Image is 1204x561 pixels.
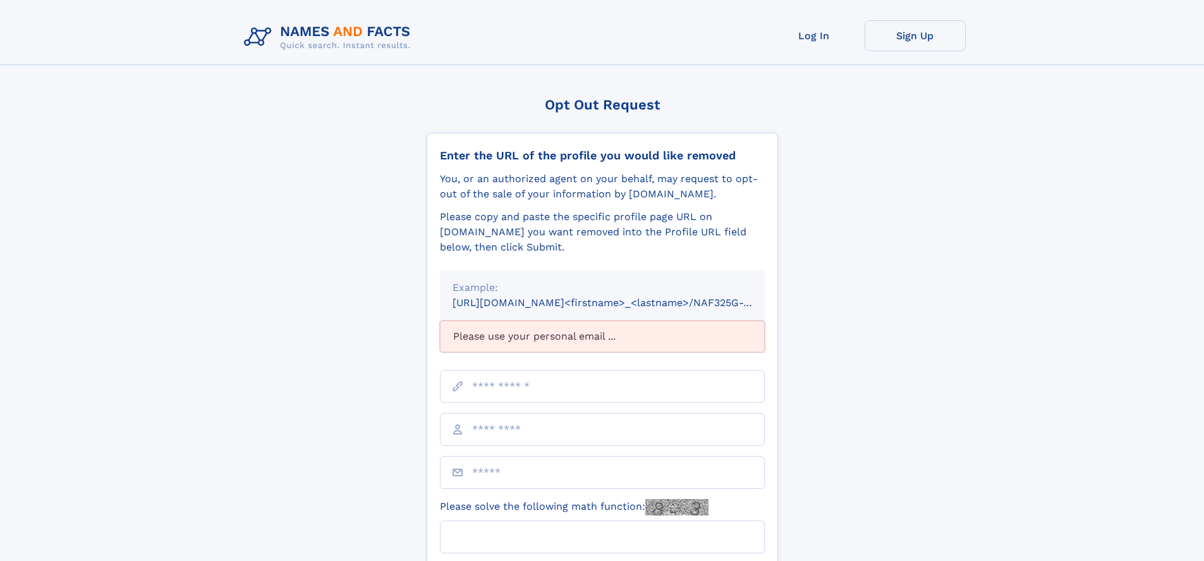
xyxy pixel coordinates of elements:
div: Example: [453,280,752,295]
div: You, or an authorized agent on your behalf, may request to opt-out of the sale of your informatio... [440,171,765,202]
div: Please copy and paste the specific profile page URL on [DOMAIN_NAME] you want removed into the Pr... [440,209,765,255]
label: Please solve the following math function: [440,499,708,515]
div: Please use your personal email ... [440,321,765,352]
a: Log In [763,20,865,51]
small: [URL][DOMAIN_NAME]<firstname>_<lastname>/NAF325G-xxxxxxxx [453,297,789,309]
a: Sign Up [865,20,966,51]
div: Enter the URL of the profile you would like removed [440,149,765,163]
img: Logo Names and Facts [239,20,421,54]
div: Opt Out Request [427,97,778,113]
